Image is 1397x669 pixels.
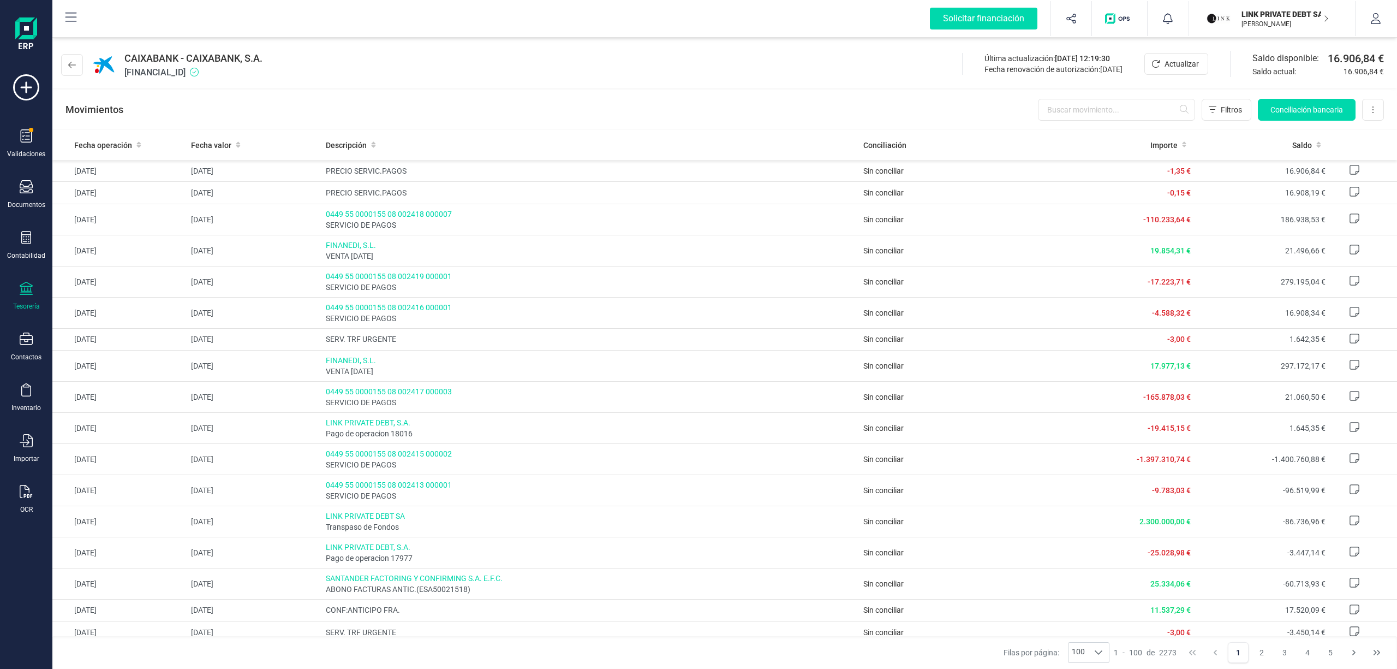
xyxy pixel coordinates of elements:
td: -60.713,93 € [1195,568,1329,599]
button: Actualizar [1144,53,1208,75]
p: Movimientos [65,102,123,117]
span: PRECIO SERVIC.PAGOS [326,165,855,176]
button: First Page [1182,642,1203,663]
span: Sin conciliar [863,606,904,614]
span: Sin conciliar [863,486,904,495]
span: Conciliación [863,140,906,151]
button: Conciliación bancaria [1258,99,1356,121]
div: Validaciones [7,150,45,158]
span: SERVICIO DE PAGOS [326,313,855,324]
td: [DATE] [52,350,187,381]
span: Sin conciliar [863,548,904,557]
button: Previous Page [1205,642,1226,663]
span: SERV. TRF URGENTE [326,334,855,345]
span: Sin conciliar [863,309,904,317]
button: LILINK PRIVATE DEBT SA[PERSON_NAME] [1202,1,1342,36]
span: Sin conciliar [863,517,904,526]
span: Saldo disponible: [1252,52,1323,65]
button: Page 5 [1320,642,1341,663]
td: [DATE] [187,204,321,235]
td: [DATE] [52,506,187,537]
button: Filtros [1202,99,1251,121]
td: -1.400.760,88 € [1195,443,1329,475]
span: -1,35 € [1167,167,1191,175]
span: 0449 55 0000155 08 002415 000002 [326,448,855,459]
td: [DATE] [187,475,321,506]
span: Saldo [1292,140,1312,151]
div: OCR [20,505,33,514]
div: Última actualización: [984,53,1123,64]
span: Saldo actual: [1252,66,1339,77]
span: Sin conciliar [863,424,904,433]
td: 17.520,09 € [1195,599,1329,621]
span: CAIXABANK - CAIXABANK, S.A. [124,51,262,66]
td: [DATE] [187,350,321,381]
td: [DATE] [187,381,321,412]
span: 19.854,31 € [1150,246,1191,255]
span: Fecha valor [191,140,231,151]
td: -96.519,99 € [1195,475,1329,506]
span: FINANEDI, S.L. [326,355,855,366]
p: LINK PRIVATE DEBT SA [1241,9,1329,20]
div: Inventario [11,404,41,412]
span: SERVICIO DE PAGOS [326,459,855,470]
span: 2273 [1159,647,1177,658]
span: SERV. TRF URGENTE [326,627,855,638]
span: -0,15 € [1167,188,1191,197]
button: Page 1 [1228,642,1249,663]
span: 11.537,29 € [1150,606,1191,614]
span: 16.906,84 € [1344,66,1384,77]
span: CONF:ANTICIPO FRA. [326,605,855,615]
td: 279.195,04 € [1195,266,1329,297]
td: -86.736,96 € [1195,506,1329,537]
span: -9.783,03 € [1152,486,1191,495]
span: -17.223,71 € [1148,277,1191,286]
button: Last Page [1366,642,1387,663]
span: SERVICIO DE PAGOS [326,397,855,408]
span: -19.415,15 € [1148,424,1191,433]
span: 2.300.000,00 € [1139,517,1191,526]
td: -3.450,14 € [1195,621,1329,643]
span: 0449 55 0000155 08 002413 000001 [326,479,855,490]
span: -1.397.310,74 € [1137,455,1191,464]
span: Transpaso de Fondos [326,522,855,532]
span: SERVICIO DE PAGOS [326,220,855,230]
div: Tesorería [13,302,40,311]
td: [DATE] [52,204,187,235]
div: - [1114,647,1177,658]
span: 16.906,84 € [1328,51,1384,66]
td: 16.908,34 € [1195,297,1329,328]
img: Logo de OPS [1105,13,1134,24]
td: 16.906,84 € [1195,160,1329,182]
span: VENTA [DATE] [326,251,855,262]
td: [DATE] [187,621,321,643]
td: [DATE] [52,182,187,204]
td: 21.060,50 € [1195,381,1329,412]
span: Sin conciliar [863,335,904,344]
span: Pago de operacion 17977 [326,553,855,564]
span: -3,00 € [1167,335,1191,344]
span: -3,00 € [1167,628,1191,637]
p: [PERSON_NAME] [1241,20,1329,28]
span: -165.878,03 € [1143,393,1191,401]
td: [DATE] [187,506,321,537]
span: 0449 55 0000155 08 002416 000001 [326,302,855,313]
span: SERVICIO DE PAGOS [326,282,855,293]
span: -110.233,64 € [1143,215,1191,224]
span: Importe [1150,140,1178,151]
img: LI [1207,7,1231,31]
span: [DATE] 12:19:30 [1055,54,1110,63]
td: 186.938,53 € [1195,204,1329,235]
span: 0449 55 0000155 08 002419 000001 [326,271,855,282]
td: [DATE] [187,235,321,266]
td: [DATE] [187,160,321,182]
span: 0449 55 0000155 08 002418 000007 [326,209,855,220]
span: Sin conciliar [863,167,904,175]
span: [DATE] [1100,65,1123,74]
td: [DATE] [52,443,187,475]
span: LINK PRIVATE DEBT SA [326,511,855,522]
td: [DATE] [52,160,187,182]
span: Sin conciliar [863,579,904,588]
td: [DATE] [52,266,187,297]
span: Pago de operacion 18016 [326,428,855,439]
